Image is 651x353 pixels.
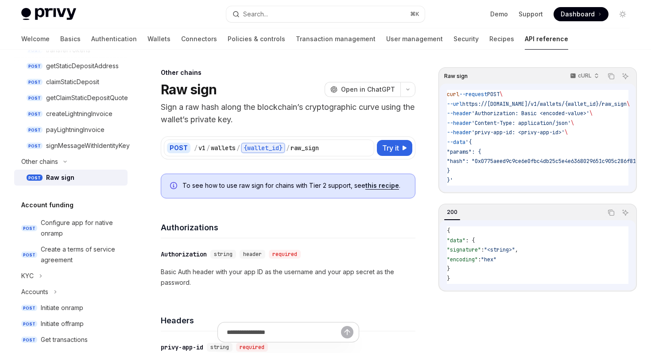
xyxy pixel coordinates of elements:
[410,11,419,18] span: ⌘ K
[14,300,128,316] a: POSTInitiate onramp
[241,143,285,153] div: {wallet_id}
[41,334,88,345] div: Get transactions
[41,217,122,239] div: Configure app for native onramp
[27,79,43,85] span: POST
[21,337,37,343] span: POST
[565,129,568,136] span: \
[14,316,128,332] a: POSTInitiate offramp
[447,139,465,146] span: --data
[620,207,631,218] button: Ask AI
[447,246,481,253] span: "signature"
[27,143,43,149] span: POST
[211,144,236,152] div: wallets
[27,95,43,101] span: POST
[447,177,453,184] span: }'
[341,85,395,94] span: Open in ChatGPT
[21,271,34,281] div: KYC
[296,28,376,50] a: Transaction management
[14,268,128,284] button: KYC
[46,140,130,151] div: signMessageWithIdentityKey
[382,143,399,153] span: Try it
[27,175,43,181] span: POST
[182,181,406,190] span: To see how to use raw sign for chains with Tier 2 support, see .
[27,111,43,117] span: POST
[236,144,240,152] div: /
[453,28,479,50] a: Security
[484,246,515,253] span: "<string>"
[161,81,217,97] h1: Raw sign
[447,110,472,117] span: --header
[14,58,128,74] a: POSTgetStaticDepositAddress
[472,129,565,136] span: 'privy-app-id: <privy-app-id>'
[565,69,603,84] button: cURL
[14,241,128,268] a: POSTCreate a terms of service agreement
[605,207,617,218] button: Copy the contents from the code block
[286,144,290,152] div: /
[14,154,128,170] button: Other chains
[459,91,487,98] span: --request
[605,70,617,82] button: Copy the contents from the code block
[578,72,592,79] p: cURL
[14,215,128,241] a: POSTConfigure app for native onramp
[481,246,484,253] span: :
[487,91,500,98] span: POST
[27,63,43,70] span: POST
[243,251,262,258] span: header
[41,244,122,265] div: Create a terms of service agreement
[515,246,518,253] span: ,
[447,129,472,136] span: --header
[21,287,48,297] div: Accounts
[444,207,460,217] div: 200
[444,73,468,80] span: Raw sign
[341,326,353,338] button: Send message
[481,256,496,263] span: "hex"
[465,139,472,146] span: '{
[243,9,268,19] div: Search...
[490,10,508,19] a: Demo
[489,28,514,50] a: Recipes
[46,61,119,71] div: getStaticDepositAddress
[447,91,459,98] span: curl
[627,101,630,108] span: \
[447,275,450,282] span: }
[21,321,37,327] span: POST
[170,182,179,191] svg: Info
[447,265,450,272] span: }
[41,318,84,329] div: Initiate offramp
[465,237,475,244] span: : {
[91,28,137,50] a: Authentication
[14,122,128,138] a: POSTpayLightningInvoice
[21,8,76,20] img: light logo
[447,120,472,127] span: --header
[161,101,415,126] p: Sign a raw hash along the blockchain’s cryptographic curve using the wallet’s private key.
[194,144,198,152] div: /
[161,221,415,233] h4: Authorizations
[161,267,415,288] p: Basic Auth header with your app ID as the username and your app secret as the password.
[616,7,630,21] button: Toggle dark mode
[386,28,443,50] a: User management
[365,182,399,190] a: this recipe
[620,70,631,82] button: Ask AI
[226,6,424,22] button: Search...⌘K
[14,74,128,90] a: POSTclaimStaticDeposit
[147,28,170,50] a: Wallets
[472,110,589,117] span: 'Authorization: Basic <encoded-value>'
[447,227,450,234] span: {
[447,101,462,108] span: --url
[206,144,210,152] div: /
[291,144,319,152] div: raw_sign
[14,284,128,300] button: Accounts
[167,143,190,153] div: POST
[46,77,99,87] div: claimStaticDeposit
[21,225,37,232] span: POST
[227,322,341,342] input: Ask a question...
[21,156,58,167] div: Other chains
[46,93,128,103] div: getClaimStaticDepositQuote
[21,28,50,50] a: Welcome
[589,110,593,117] span: \
[462,101,627,108] span: https://[DOMAIN_NAME]/v1/wallets/{wallet_id}/raw_sign
[447,167,450,175] span: }
[21,200,74,210] h5: Account funding
[325,82,400,97] button: Open in ChatGPT
[554,7,608,21] a: Dashboard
